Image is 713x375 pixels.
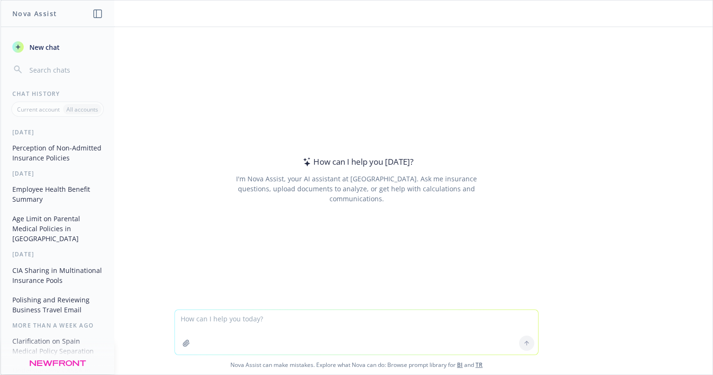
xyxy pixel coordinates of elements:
h1: Nova Assist [12,9,57,19]
p: All accounts [66,105,98,113]
button: Perception of Non-Admitted Insurance Policies [9,140,107,166]
button: CIA Sharing in Multinational Insurance Pools [9,262,107,288]
span: New chat [27,42,60,52]
button: Age Limit on Parental Medical Policies in [GEOGRAPHIC_DATA] [9,211,107,246]
div: More than a week ago [1,321,114,329]
p: Current account [17,105,60,113]
button: Employee Health Benefit Summary [9,181,107,207]
div: [DATE] [1,169,114,178]
input: Search chats [27,63,103,76]
div: [DATE] [1,250,114,258]
button: Clarification on Spain Medical Policy Separation [9,333,107,359]
div: [DATE] [1,128,114,136]
button: Polishing and Reviewing Business Travel Email [9,292,107,318]
a: TR [475,361,483,369]
span: Nova Assist can make mistakes. Explore what Nova can do: Browse prompt library for and [4,355,709,375]
button: New chat [9,38,107,56]
div: I'm Nova Assist, your AI assistant at [GEOGRAPHIC_DATA]. Ask me insurance questions, upload docum... [223,174,490,204]
a: BI [457,361,463,369]
div: Chat History [1,90,114,98]
div: How can I help you [DATE]? [300,156,413,168]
